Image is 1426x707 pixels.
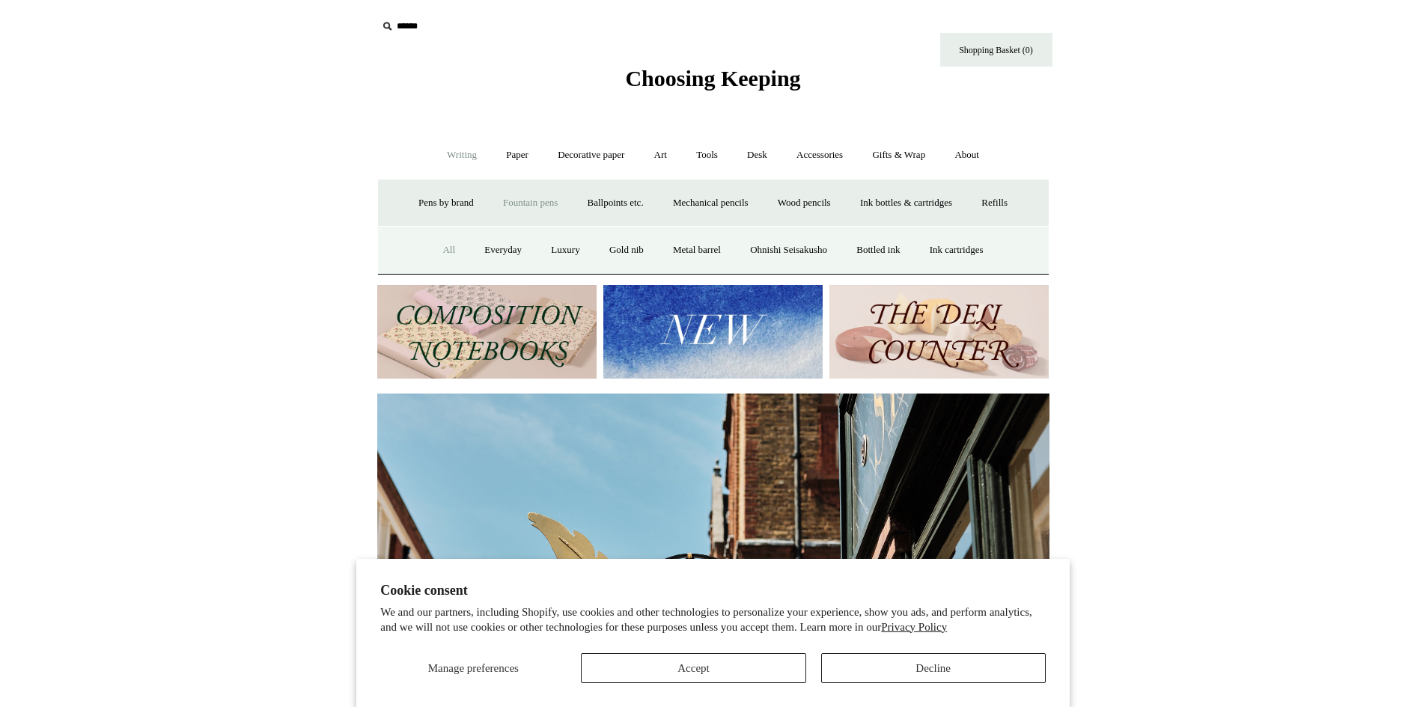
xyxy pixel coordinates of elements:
img: The Deli Counter [829,285,1049,379]
a: All [429,230,469,270]
a: Decorative paper [544,135,638,175]
a: Ink cartridges [916,230,997,270]
a: Wood pencils [764,183,844,223]
a: Ohnishi Seisakusho [737,230,841,270]
a: Shopping Basket (0) [940,33,1052,67]
button: Accept [581,653,805,683]
a: Choosing Keeping [625,78,800,88]
a: Gold nib [596,230,657,270]
a: Refills [968,183,1021,223]
a: Ink bottles & cartridges [847,183,966,223]
a: Fountain pens [490,183,571,223]
p: We and our partners, including Shopify, use cookies and other technologies to personalize your ex... [380,605,1046,634]
a: Pens by brand [405,183,487,223]
a: Mechanical pencils [659,183,762,223]
h2: Cookie consent [380,583,1046,599]
span: Manage preferences [428,662,519,674]
a: About [941,135,993,175]
a: Gifts & Wrap [859,135,939,175]
a: Ballpoints etc. [574,183,657,223]
span: Choosing Keeping [625,66,800,91]
a: Bottled ink [843,230,913,270]
a: Desk [734,135,781,175]
img: 202302 Composition ledgers.jpg__PID:69722ee6-fa44-49dd-a067-31375e5d54ec [377,285,597,379]
a: Accessories [783,135,856,175]
a: Everyday [471,230,535,270]
a: Luxury [537,230,593,270]
a: Writing [433,135,490,175]
img: New.jpg__PID:f73bdf93-380a-4a35-bcfe-7823039498e1 [603,285,823,379]
button: Decline [821,653,1046,683]
a: Art [641,135,680,175]
a: Paper [493,135,542,175]
button: Manage preferences [380,653,566,683]
a: Tools [683,135,731,175]
a: Privacy Policy [881,621,947,633]
a: Metal barrel [659,230,734,270]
